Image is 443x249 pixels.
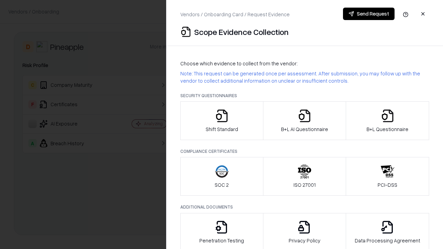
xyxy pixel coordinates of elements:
p: Shift Standard [206,126,238,133]
p: SOC 2 [215,181,229,188]
button: PCI-DSS [346,157,429,196]
p: PCI-DSS [378,181,397,188]
button: B+L AI Questionnaire [263,101,346,140]
button: Send Request [343,8,395,20]
p: Penetration Testing [199,237,244,244]
button: ISO 27001 [263,157,346,196]
button: SOC 2 [180,157,263,196]
p: Vendors / Onboarding Card / Request Evidence [180,11,290,18]
p: B+L AI Questionnaire [281,126,328,133]
p: Data Processing Agreement [355,237,420,244]
p: Additional Documents [180,204,429,210]
p: B+L Questionnaire [367,126,408,133]
button: B+L Questionnaire [346,101,429,140]
p: Compliance Certificates [180,148,429,154]
p: Security Questionnaires [180,93,429,99]
button: Shift Standard [180,101,263,140]
p: Scope Evidence Collection [194,26,289,37]
p: Choose which evidence to collect from the vendor: [180,60,429,67]
p: Note: This request can be generated once per assessment. After submission, you may follow up with... [180,70,429,84]
p: ISO 27001 [293,181,316,188]
p: Privacy Policy [289,237,320,244]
